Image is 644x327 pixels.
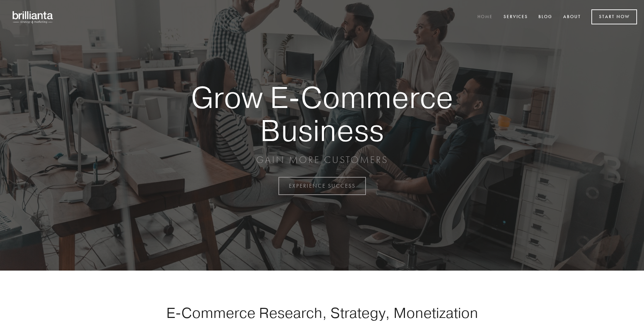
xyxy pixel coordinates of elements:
a: About [559,11,585,23]
h1: E-Commerce Research, Strategy, Monetization [144,304,500,321]
strong: Grow E-Commerce Business [167,81,477,147]
a: Blog [534,11,557,23]
img: brillianta - research, strategy, marketing [7,7,59,27]
a: Start Now [591,9,637,24]
p: GAIN MORE CUSTOMERS [167,154,477,166]
a: Services [499,11,532,23]
a: EXPERIENCE SUCCESS [278,177,366,195]
a: Home [473,11,497,23]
